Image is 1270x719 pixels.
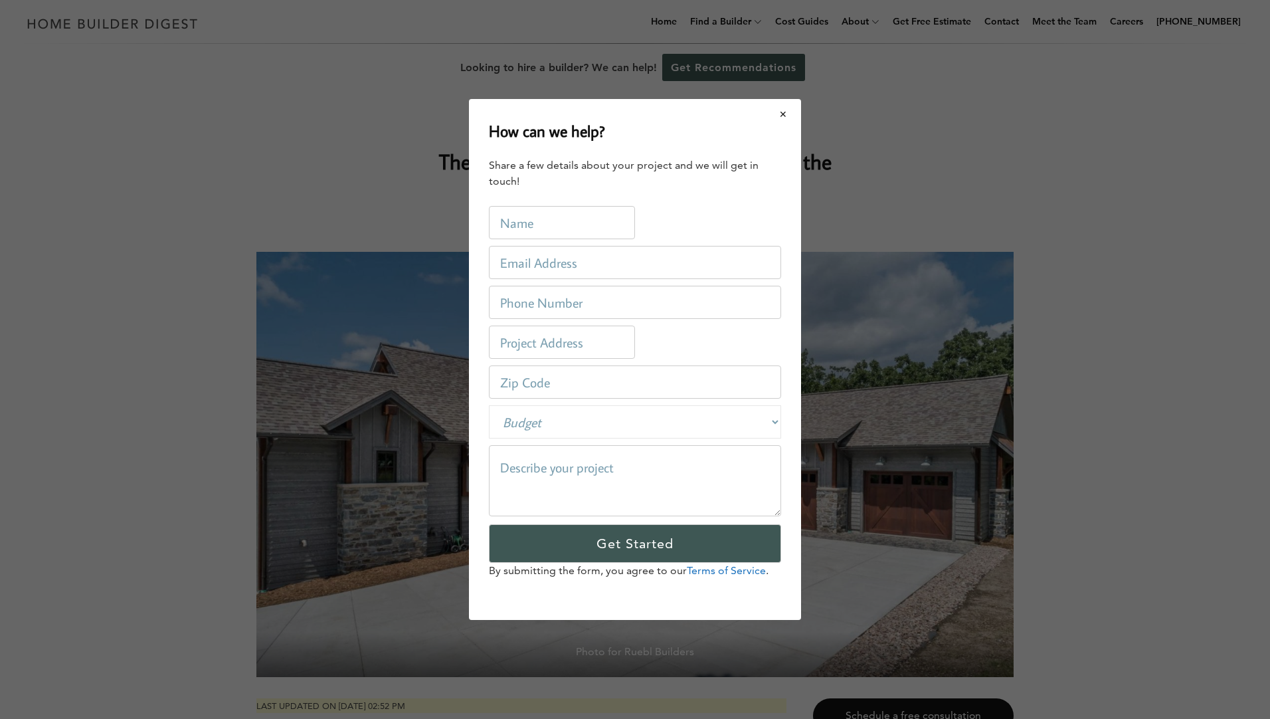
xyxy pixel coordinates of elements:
[489,119,605,143] h2: How can we help?
[489,524,781,563] input: Get Started
[489,246,781,279] input: Email Address
[489,563,781,579] p: By submitting the form, you agree to our .
[687,564,766,577] a: Terms of Service
[489,157,781,189] div: Share a few details about your project and we will get in touch!
[489,286,781,319] input: Phone Number
[766,100,801,128] button: Close modal
[1015,623,1254,703] iframe: Drift Widget Chat Controller
[489,365,781,399] input: Zip Code
[489,326,635,359] input: Project Address
[489,206,635,239] input: Name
